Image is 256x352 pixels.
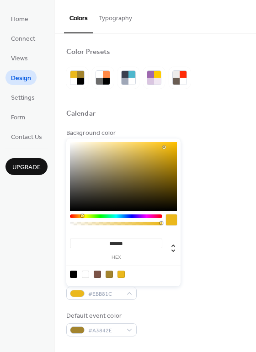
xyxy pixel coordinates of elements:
[11,15,28,24] span: Home
[66,48,110,57] div: Color Presets
[88,326,122,336] span: #A3842E
[5,109,31,124] a: Form
[66,128,135,138] div: Background color
[5,129,48,144] a: Contact Us
[88,289,122,299] span: #EBB81C
[11,74,31,83] span: Design
[5,31,41,46] a: Connect
[11,34,35,44] span: Connect
[11,54,28,64] span: Views
[70,271,77,278] div: rgb(0, 0, 0)
[11,113,25,123] span: Form
[117,271,125,278] div: rgb(235, 184, 28)
[5,90,40,105] a: Settings
[11,133,42,142] span: Contact Us
[106,271,113,278] div: rgb(163, 132, 46)
[11,93,35,103] span: Settings
[5,50,33,65] a: Views
[5,70,37,85] a: Design
[5,11,34,26] a: Home
[66,311,135,321] div: Default event color
[5,158,48,175] button: Upgrade
[12,163,41,172] span: Upgrade
[66,109,96,119] div: Calendar
[94,271,101,278] div: rgb(123, 83, 71)
[70,255,162,260] label: hex
[82,271,89,278] div: rgb(255, 255, 255)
